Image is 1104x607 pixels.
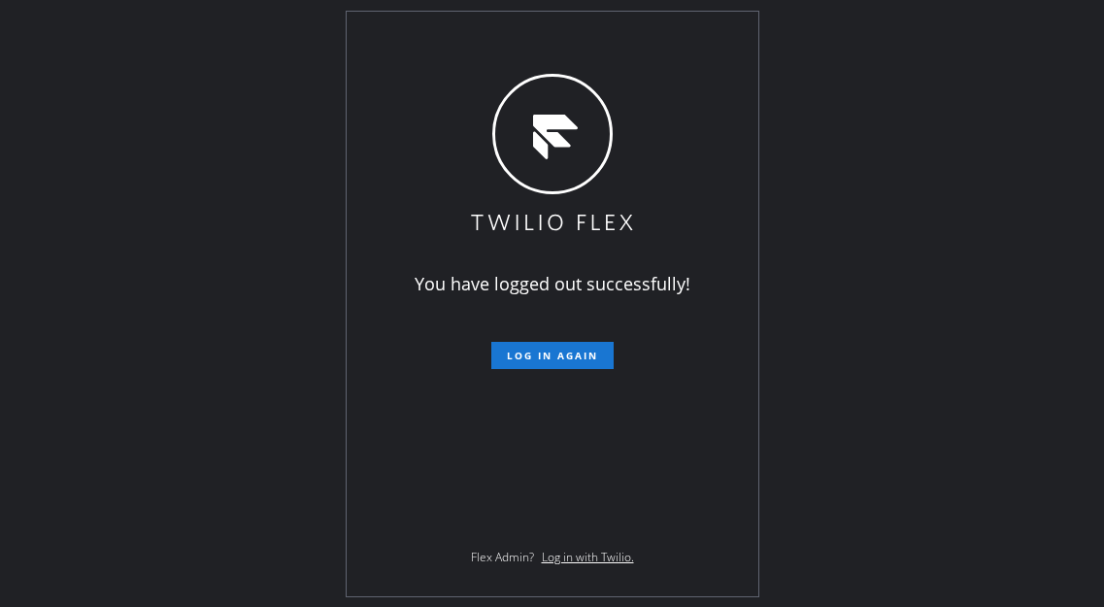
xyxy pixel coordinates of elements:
[415,272,690,295] span: You have logged out successfully!
[542,549,634,565] a: Log in with Twilio.
[491,342,614,369] button: Log in again
[471,549,534,565] span: Flex Admin?
[507,349,598,362] span: Log in again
